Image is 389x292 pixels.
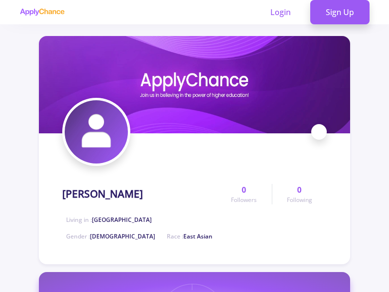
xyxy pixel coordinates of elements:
[92,216,152,224] span: [GEOGRAPHIC_DATA]
[287,196,312,204] span: Following
[231,196,257,204] span: Followers
[242,184,246,196] span: 0
[66,232,155,240] span: Gender :
[167,232,212,240] span: Race :
[19,8,65,16] img: applychance logo text only
[90,232,155,240] span: [DEMOGRAPHIC_DATA]
[183,232,212,240] span: East Asian
[297,184,301,196] span: 0
[62,188,143,200] h1: [PERSON_NAME]
[216,184,271,204] a: 0Followers
[65,100,128,164] img: mahsa babaeeavatar
[272,184,327,204] a: 0Following
[66,216,152,224] span: Living in :
[39,36,350,133] img: mahsa babaeecover image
